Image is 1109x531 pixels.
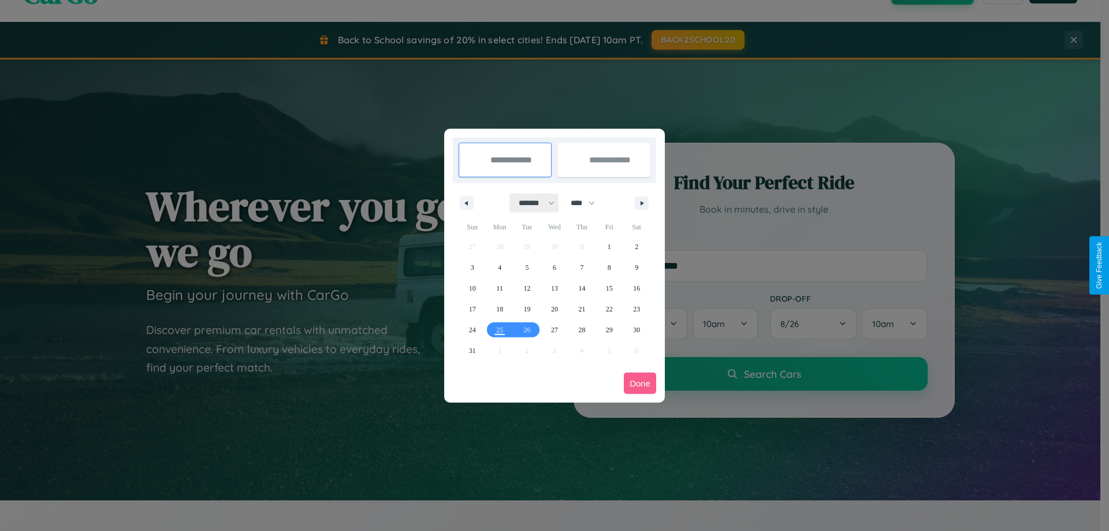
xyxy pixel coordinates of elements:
button: 15 [596,278,623,299]
button: 21 [568,299,596,320]
button: 24 [459,320,486,340]
button: 22 [596,299,623,320]
button: 25 [486,320,513,340]
span: 24 [469,320,476,340]
span: 5 [526,257,529,278]
span: 1 [608,236,611,257]
span: 19 [524,299,531,320]
span: Sun [459,218,486,236]
span: 8 [608,257,611,278]
span: Wed [541,218,568,236]
button: 16 [623,278,650,299]
button: 18 [486,299,513,320]
button: 19 [513,299,541,320]
button: 29 [596,320,623,340]
span: 18 [496,299,503,320]
span: Fri [596,218,623,236]
button: 14 [568,278,596,299]
button: 28 [568,320,596,340]
span: 10 [469,278,476,299]
span: 29 [606,320,613,340]
span: 28 [578,320,585,340]
button: 7 [568,257,596,278]
span: Tue [513,218,541,236]
button: 12 [513,278,541,299]
span: Sat [623,218,650,236]
button: 30 [623,320,650,340]
button: 23 [623,299,650,320]
span: 21 [578,299,585,320]
button: 2 [623,236,650,257]
span: 9 [635,257,638,278]
button: 27 [541,320,568,340]
span: 14 [578,278,585,299]
button: 6 [541,257,568,278]
button: 4 [486,257,513,278]
button: 10 [459,278,486,299]
span: 6 [553,257,556,278]
span: 26 [524,320,531,340]
button: 3 [459,257,486,278]
button: 11 [486,278,513,299]
span: 31 [469,340,476,361]
span: 4 [498,257,501,278]
span: 22 [606,299,613,320]
button: Done [624,373,656,394]
span: Thu [568,218,596,236]
span: 12 [524,278,531,299]
span: 17 [469,299,476,320]
span: 30 [633,320,640,340]
button: 31 [459,340,486,361]
button: 17 [459,299,486,320]
span: 2 [635,236,638,257]
span: 27 [551,320,558,340]
button: 13 [541,278,568,299]
button: 1 [596,236,623,257]
button: 26 [513,320,541,340]
span: 25 [496,320,503,340]
div: Give Feedback [1095,242,1103,289]
span: 20 [551,299,558,320]
button: 9 [623,257,650,278]
button: 20 [541,299,568,320]
button: 8 [596,257,623,278]
button: 5 [513,257,541,278]
span: 13 [551,278,558,299]
span: 11 [496,278,503,299]
span: Mon [486,218,513,236]
span: 23 [633,299,640,320]
span: 7 [580,257,583,278]
span: 15 [606,278,613,299]
span: 3 [471,257,474,278]
span: 16 [633,278,640,299]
